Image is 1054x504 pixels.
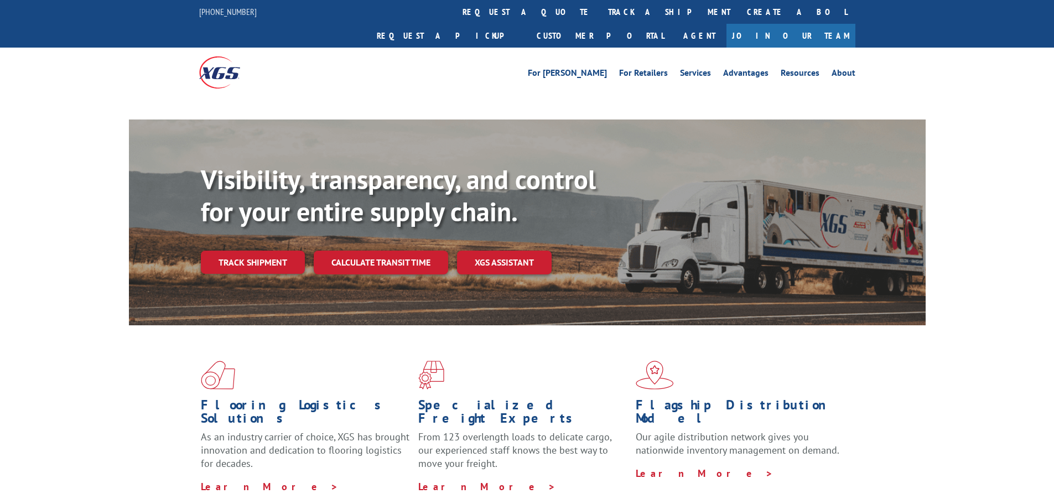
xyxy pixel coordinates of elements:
[201,398,410,430] h1: Flooring Logistics Solutions
[636,467,773,480] a: Learn More >
[680,69,711,81] a: Services
[314,251,448,274] a: Calculate transit time
[201,480,339,493] a: Learn More >
[201,430,409,470] span: As an industry carrier of choice, XGS has brought innovation and dedication to flooring logistics...
[457,251,552,274] a: XGS ASSISTANT
[201,361,235,389] img: xgs-icon-total-supply-chain-intelligence-red
[199,6,257,17] a: [PHONE_NUMBER]
[418,430,627,480] p: From 123 overlength loads to delicate cargo, our experienced staff knows the best way to move you...
[726,24,855,48] a: Join Our Team
[201,162,596,228] b: Visibility, transparency, and control for your entire supply chain.
[528,24,672,48] a: Customer Portal
[636,361,674,389] img: xgs-icon-flagship-distribution-model-red
[636,398,845,430] h1: Flagship Distribution Model
[832,69,855,81] a: About
[528,69,607,81] a: For [PERSON_NAME]
[672,24,726,48] a: Agent
[723,69,769,81] a: Advantages
[418,398,627,430] h1: Specialized Freight Experts
[368,24,528,48] a: Request a pickup
[418,480,556,493] a: Learn More >
[636,430,839,456] span: Our agile distribution network gives you nationwide inventory management on demand.
[418,361,444,389] img: xgs-icon-focused-on-flooring-red
[781,69,819,81] a: Resources
[619,69,668,81] a: For Retailers
[201,251,305,274] a: Track shipment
